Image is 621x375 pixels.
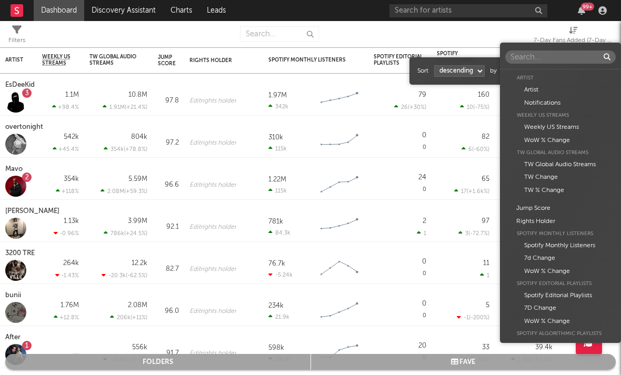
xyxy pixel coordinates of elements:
[505,315,616,328] div: WoW % Change
[505,147,616,158] div: TW Global Audio Streams
[505,121,616,134] div: Weekly US Streams
[505,278,616,289] div: Spotify Editorial Playlists
[505,228,616,239] div: Spotify Monthly Listeners
[505,328,616,339] div: Spotify Algorithmic Playlists
[505,50,616,64] input: Search...
[505,158,616,171] div: TW Global Audio Streams
[505,239,616,252] div: Spotify Monthly Listeners
[505,84,616,96] div: Artist
[505,252,616,265] div: 7d Change
[505,215,616,228] div: Rights Holder
[505,202,616,215] div: Jump Score
[505,97,616,109] div: Notifications
[505,302,616,315] div: 7D Change
[505,171,616,184] div: TW Change
[505,289,616,302] div: Spotify Editorial Playlists
[505,72,616,84] div: Artist
[505,265,616,278] div: WoW % Change
[505,134,616,147] div: WoW % Change
[505,184,616,197] div: TW % Change
[505,109,616,121] div: Weekly US Streams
